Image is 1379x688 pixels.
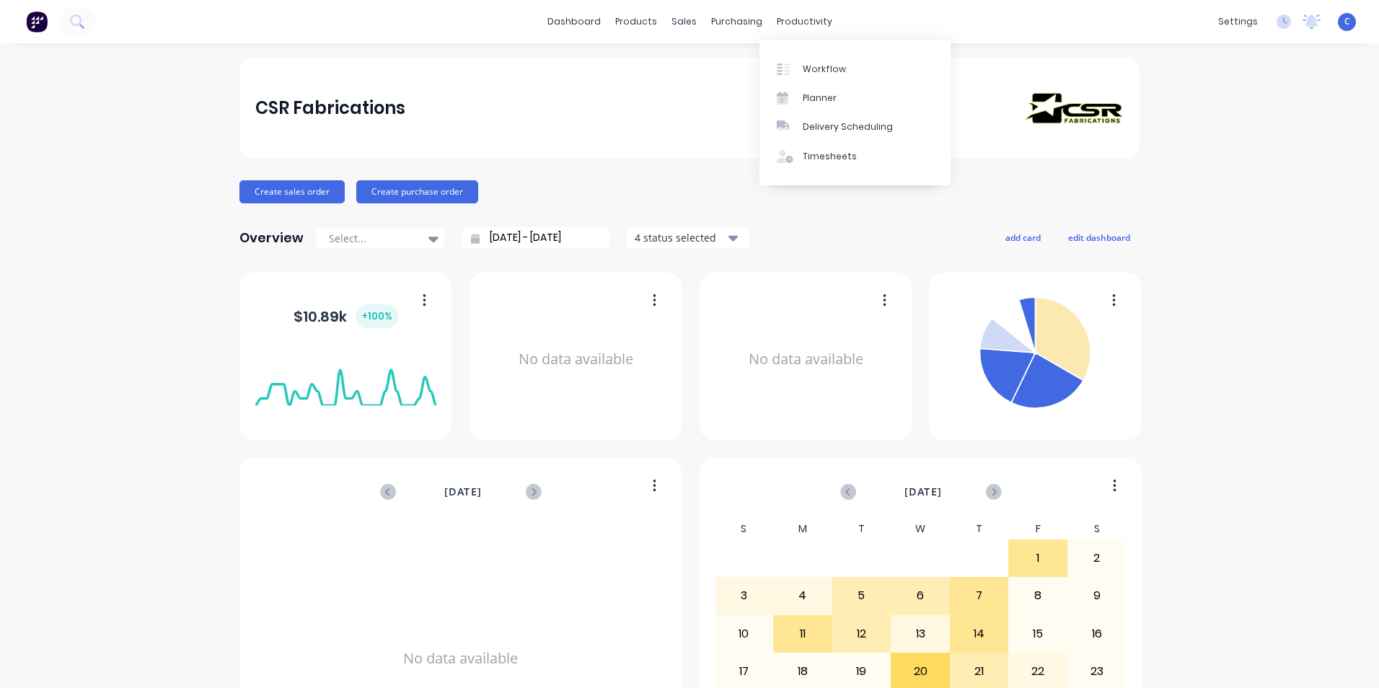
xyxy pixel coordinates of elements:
div: 3 [715,578,773,614]
div: 4 [774,578,832,614]
div: 8 [1009,578,1067,614]
img: Factory [26,11,48,32]
div: + 100 % [356,304,398,328]
div: sales [664,11,704,32]
div: purchasing [704,11,770,32]
button: edit dashboard [1059,228,1140,247]
div: W [891,519,950,539]
div: 1 [1009,540,1067,576]
div: Overview [239,224,304,252]
div: products [608,11,664,32]
img: CSR Fabrications [1023,92,1124,123]
button: add card [996,228,1050,247]
div: Delivery Scheduling [803,120,893,133]
div: 10 [715,616,773,652]
div: F [1008,519,1067,539]
div: Workflow [803,63,846,76]
div: No data available [485,291,666,428]
div: 4 status selected [635,230,726,245]
button: 4 status selected [627,227,749,249]
div: 13 [891,616,949,652]
button: Create sales order [239,180,345,203]
a: dashboard [540,11,608,32]
div: settings [1211,11,1265,32]
div: $ 10.89k [294,304,398,328]
span: [DATE] [904,484,942,500]
a: Planner [759,84,951,113]
div: 9 [1068,578,1126,614]
div: S [1067,519,1127,539]
a: Workflow [759,54,951,83]
div: 2 [1068,540,1126,576]
div: CSR Fabrications [255,94,405,123]
span: C [1344,15,1350,28]
div: S [715,519,774,539]
a: Timesheets [759,142,951,171]
div: productivity [770,11,840,32]
div: 14 [951,616,1008,652]
div: 6 [891,578,949,614]
div: 7 [951,578,1008,614]
button: Create purchase order [356,180,478,203]
div: T [950,519,1009,539]
a: Delivery Scheduling [759,113,951,141]
div: M [773,519,832,539]
span: [DATE] [444,484,482,500]
div: T [832,519,891,539]
div: Planner [803,92,837,105]
div: 15 [1009,616,1067,652]
div: 5 [833,578,891,614]
div: 16 [1068,616,1126,652]
div: 12 [833,616,891,652]
div: Timesheets [803,150,857,163]
div: No data available [715,291,896,428]
div: 11 [774,616,832,652]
